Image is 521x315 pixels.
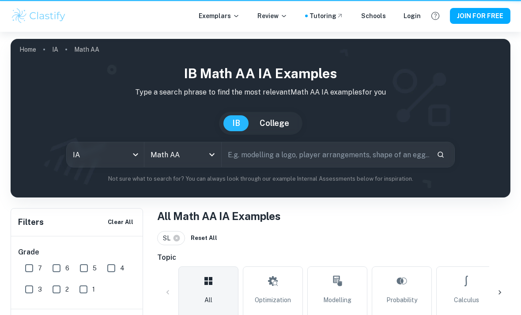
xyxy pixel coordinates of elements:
[11,7,67,25] img: Clastify logo
[74,45,99,54] p: Math AA
[199,11,240,21] p: Exemplars
[92,285,95,294] span: 1
[38,285,42,294] span: 3
[433,147,448,162] button: Search
[65,285,69,294] span: 2
[454,295,479,305] span: Calculus
[18,87,503,98] p: Type a search phrase to find the most relevant Math AA IA examples for you
[157,231,185,245] div: SL
[450,8,510,24] button: JOIN FOR FREE
[204,295,212,305] span: All
[404,11,421,21] a: Login
[38,263,42,273] span: 7
[52,43,58,56] a: IA
[323,295,351,305] span: Modelling
[157,208,510,224] h1: All Math AA IA Examples
[223,115,249,131] button: IB
[157,252,510,263] h6: Topic
[428,8,443,23] button: Help and Feedback
[67,142,144,167] div: IA
[93,263,97,273] span: 5
[189,232,219,245] button: Reset All
[18,247,136,258] h6: Grade
[163,233,174,243] span: SL
[251,115,298,131] button: College
[206,148,218,161] button: Open
[18,64,503,83] h1: IB Math AA IA examples
[11,39,510,197] img: profile cover
[222,142,430,167] input: E.g. modelling a logo, player arrangements, shape of an egg...
[18,216,44,228] h6: Filters
[18,175,503,183] p: Not sure what to search for? You can always look through our example Internal Assessments below f...
[106,216,136,229] button: Clear All
[257,11,287,21] p: Review
[255,295,291,305] span: Optimization
[386,295,417,305] span: Probability
[120,263,125,273] span: 4
[19,43,36,56] a: Home
[310,11,344,21] a: Tutoring
[361,11,386,21] a: Schools
[65,263,69,273] span: 6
